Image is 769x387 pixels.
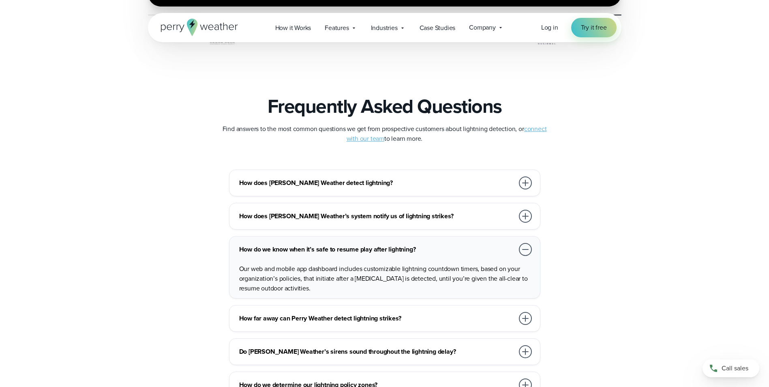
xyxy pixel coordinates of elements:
span: Case Studies [420,23,456,33]
a: Try it free [571,18,617,37]
span: Call sales [722,363,748,373]
a: Log in [541,23,558,32]
a: Case Studies [413,19,463,36]
span: How it Works [275,23,311,33]
h3: How far away can Perry Weather detect lightning strikes? [239,314,514,323]
a: Call sales [703,359,759,377]
span: Industries [371,23,398,33]
p: Find answers to the most common questions we get from prospective customers about lightning detec... [223,124,547,144]
h2: Frequently Asked Questions [268,95,502,118]
span: Try it free [581,23,607,32]
p: Our web and mobile app dashboard includes customizable lightning countdown timers, based on your ... [239,264,533,293]
a: connect with our team [347,124,547,143]
a: How it Works [268,19,318,36]
h3: How do we know when it’s safe to resume play after lightning? [239,245,514,254]
span: Features [325,23,349,33]
span: Company [469,23,496,32]
h3: How does [PERSON_NAME] Weather’s system notify us of lightning strikes? [239,211,514,221]
h3: How does [PERSON_NAME] Weather detect lightning? [239,178,514,188]
h3: Do [PERSON_NAME] Weather’s sirens sound throughout the lightning delay? [239,347,514,357]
